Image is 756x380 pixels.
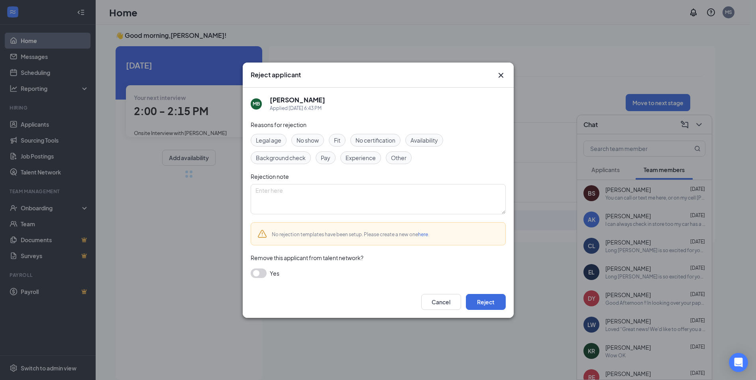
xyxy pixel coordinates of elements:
[418,231,428,237] a: here
[355,136,395,145] span: No certification
[251,254,363,261] span: Remove this applicant from talent network?
[251,173,289,180] span: Rejection note
[270,104,325,112] div: Applied [DATE] 6:43 PM
[270,96,325,104] h5: [PERSON_NAME]
[251,71,301,79] h3: Reject applicant
[272,231,429,237] span: No rejection templates have been setup. Please create a new one .
[496,71,506,80] svg: Cross
[346,153,376,162] span: Experience
[256,153,306,162] span: Background check
[410,136,438,145] span: Availability
[297,136,319,145] span: No show
[466,294,506,310] button: Reject
[253,100,260,107] div: MB
[270,268,279,278] span: Yes
[321,153,330,162] span: Pay
[496,71,506,80] button: Close
[421,294,461,310] button: Cancel
[391,153,406,162] span: Other
[334,136,340,145] span: Fit
[251,121,306,128] span: Reasons for rejection
[256,136,281,145] span: Legal age
[257,229,267,239] svg: Warning
[729,353,748,372] div: Open Intercom Messenger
